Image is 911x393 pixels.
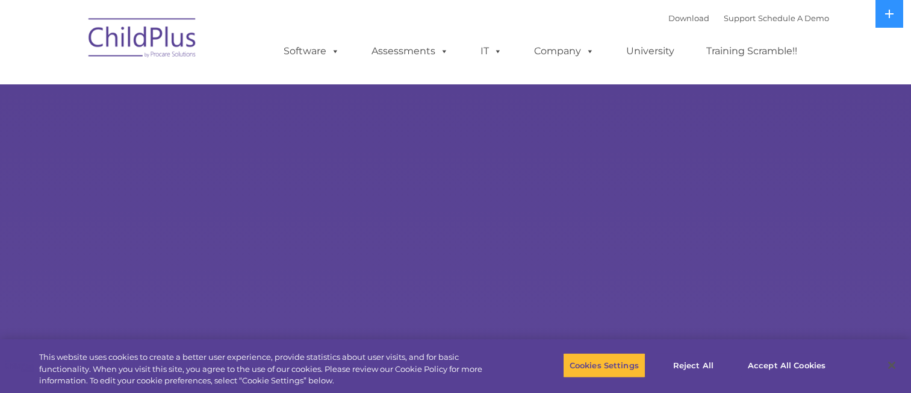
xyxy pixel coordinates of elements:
button: Accept All Cookies [741,353,832,378]
a: Training Scramble!! [694,39,809,63]
a: Download [668,13,709,23]
a: University [614,39,686,63]
a: Support [724,13,756,23]
button: Close [878,352,905,379]
a: Assessments [359,39,461,63]
a: Software [272,39,352,63]
font: | [668,13,829,23]
a: IT [468,39,514,63]
a: Company [522,39,606,63]
a: Schedule A Demo [758,13,829,23]
div: This website uses cookies to create a better user experience, provide statistics about user visit... [39,351,501,387]
button: Reject All [656,353,731,378]
img: ChildPlus by Procare Solutions [82,10,203,70]
button: Cookies Settings [563,353,645,378]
